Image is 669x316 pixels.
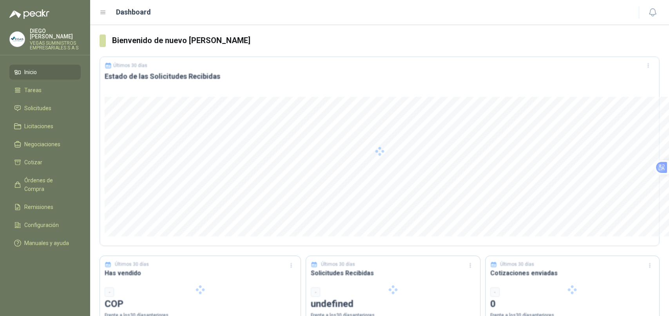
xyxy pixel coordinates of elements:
span: Remisiones [24,203,53,211]
a: Cotizar [9,155,81,170]
a: Licitaciones [9,119,81,134]
a: Órdenes de Compra [9,173,81,196]
a: Remisiones [9,200,81,214]
span: Cotizar [24,158,42,167]
a: Configuración [9,218,81,232]
h1: Dashboard [116,7,151,18]
span: Manuales y ayuda [24,239,69,247]
p: VEGAS SUMINISTROS EMPRESARIALES S A S [30,41,81,50]
h3: Bienvenido de nuevo [PERSON_NAME] [112,35,660,47]
a: Tareas [9,83,81,98]
span: Tareas [24,86,42,94]
img: Company Logo [10,32,25,47]
span: Inicio [24,68,37,76]
a: Negociaciones [9,137,81,152]
span: Configuración [24,221,59,229]
a: Manuales y ayuda [9,236,81,251]
p: DIEGO [PERSON_NAME] [30,28,81,39]
span: Órdenes de Compra [24,176,73,193]
a: Solicitudes [9,101,81,116]
span: Negociaciones [24,140,60,149]
a: Inicio [9,65,81,80]
img: Logo peakr [9,9,49,19]
span: Licitaciones [24,122,53,131]
span: Solicitudes [24,104,51,113]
